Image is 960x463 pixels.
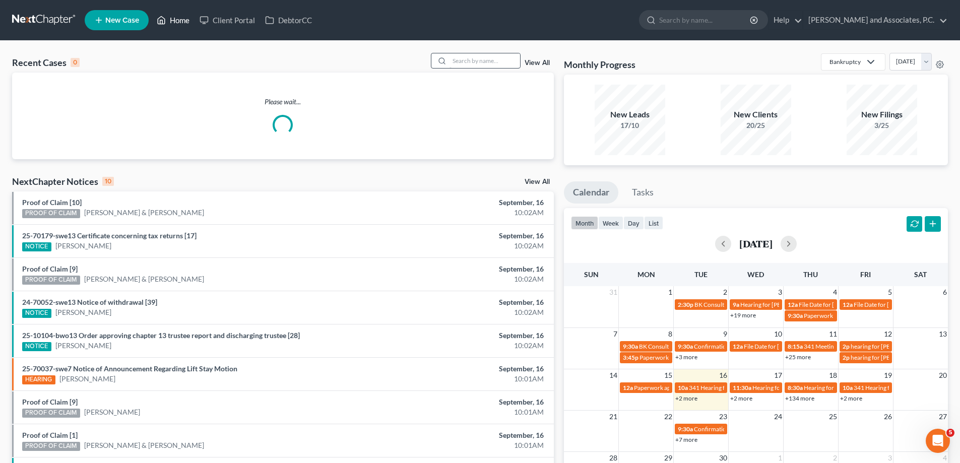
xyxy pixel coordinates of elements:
span: 9:30a [678,343,693,350]
span: File Date for [PERSON_NAME] & [PERSON_NAME] [799,301,933,308]
div: PROOF OF CLAIM [22,442,80,451]
span: 3 [777,286,783,298]
a: [PERSON_NAME] & [PERSON_NAME] [84,440,204,450]
a: DebtorCC [260,11,317,29]
span: Wed [747,270,764,279]
span: Hearing for [PERSON_NAME] [752,384,831,391]
div: 10:02AM [376,241,544,251]
span: 18 [828,369,838,381]
button: month [571,216,598,230]
span: BK Consult for [MEDICAL_DATA][PERSON_NAME] & [PERSON_NAME] [694,301,883,308]
span: 341 Meeting for [PERSON_NAME] & [PERSON_NAME] [804,343,948,350]
span: 13 [938,328,948,340]
div: 10:01AM [376,440,544,450]
h2: [DATE] [739,238,773,249]
h3: Monthly Progress [564,58,635,71]
span: File Date for [PERSON_NAME] [744,343,824,350]
span: Sun [584,270,599,279]
button: week [598,216,623,230]
span: 25 [828,411,838,423]
div: Recent Cases [12,56,80,69]
span: 11 [828,328,838,340]
span: 12a [623,384,633,391]
a: 24-70052-swe13 Notice of withdrawal [39] [22,298,157,306]
a: [PERSON_NAME] & [PERSON_NAME] [84,208,204,218]
div: PROOF OF CLAIM [22,409,80,418]
span: 14 [608,369,618,381]
div: September, 16 [376,231,544,241]
span: 9a [733,301,739,308]
p: Please wait... [12,97,554,107]
span: Mon [637,270,655,279]
span: Paperwork appt for [PERSON_NAME] [634,384,734,391]
span: Paperwork appt for [MEDICAL_DATA][PERSON_NAME] & [PERSON_NAME] [639,354,841,361]
div: 10:02AM [376,274,544,284]
span: 4 [832,286,838,298]
span: 12a [788,301,798,308]
a: Proof of Claim [9] [22,398,78,406]
span: Hearing for [PERSON_NAME] [804,384,882,391]
a: [PERSON_NAME] [55,307,111,317]
span: Paperwork appt for [PERSON_NAME] [804,312,904,319]
div: 10:01AM [376,374,544,384]
a: +2 more [675,394,697,402]
a: +3 more [675,353,697,361]
span: 24 [773,411,783,423]
a: Help [769,11,802,29]
a: Proof of Claim [1] [22,431,78,439]
span: 10 [773,328,783,340]
span: 2p [843,343,850,350]
iframe: Intercom live chat [926,429,950,453]
input: Search by name... [450,53,520,68]
span: Confirmation hearing for [PERSON_NAME] & [PERSON_NAME] [694,343,862,350]
span: 12a [733,343,743,350]
a: View All [525,59,550,67]
div: September, 16 [376,330,544,341]
a: [PERSON_NAME] & [PERSON_NAME] [84,274,204,284]
a: 25-70179-swe13 Certificate concerning tax returns [17] [22,231,197,240]
span: 21 [608,411,618,423]
div: 20/25 [721,120,791,130]
a: +25 more [785,353,811,361]
span: 8:15a [788,343,803,350]
span: 10a [678,384,688,391]
a: Tasks [623,181,663,204]
div: HEARING [22,375,55,384]
span: 19 [883,369,893,381]
span: 9:30a [678,425,693,433]
div: New Clients [721,109,791,120]
span: 8 [667,328,673,340]
a: +7 more [675,436,697,443]
span: 22 [663,411,673,423]
a: [PERSON_NAME] [84,407,140,417]
span: Hearing for [PERSON_NAME] [740,301,819,308]
div: 0 [71,58,80,67]
div: NOTICE [22,342,51,351]
span: Fri [860,270,871,279]
div: Bankruptcy [829,57,861,66]
div: 17/10 [595,120,665,130]
span: 2 [722,286,728,298]
a: Proof of Claim [9] [22,264,78,273]
a: +19 more [730,311,756,319]
div: 10:02AM [376,307,544,317]
span: 12 [883,328,893,340]
a: +2 more [840,394,862,402]
span: 9 [722,328,728,340]
a: [PERSON_NAME] and Associates, P.C. [803,11,947,29]
span: 2p [843,354,850,361]
span: 5 [887,286,893,298]
div: PROOF OF CLAIM [22,276,80,285]
div: 10 [102,177,114,186]
span: 27 [938,411,948,423]
div: NOTICE [22,242,51,251]
span: Confirmation hearing for [PERSON_NAME] & [PERSON_NAME] [694,425,862,433]
div: September, 16 [376,397,544,407]
span: 26 [883,411,893,423]
a: 25-70037-swe7 Notice of Announcement Regarding Lift Stay Motion [22,364,237,373]
a: +2 more [730,394,752,402]
span: 2:30p [678,301,693,308]
span: Tue [694,270,708,279]
div: September, 16 [376,197,544,208]
a: +134 more [785,394,814,402]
